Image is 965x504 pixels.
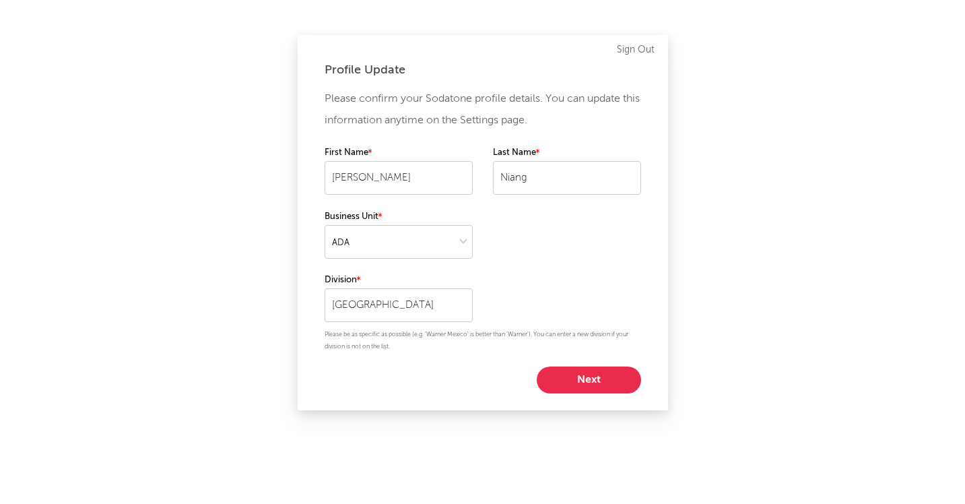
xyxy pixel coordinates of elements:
input: Your last name [493,161,641,195]
button: Next [537,367,641,393]
input: Your division [325,288,473,322]
p: Please confirm your Sodatone profile details. You can update this information anytime on the Sett... [325,88,641,131]
label: Division [325,272,473,288]
label: Last Name [493,145,641,161]
p: Please be as specific as possible (e.g. 'Warner Mexico' is better than 'Warner'). You can enter a... [325,329,641,353]
input: Your first name [325,161,473,195]
a: Sign Out [617,42,655,58]
label: Business Unit [325,209,473,225]
label: First Name [325,145,473,161]
div: Profile Update [325,62,641,78]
